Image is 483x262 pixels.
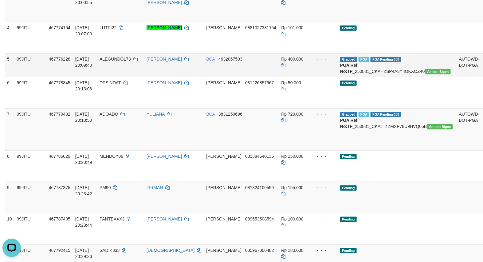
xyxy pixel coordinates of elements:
span: Copy 081384640135 to clipboard [245,154,274,159]
td: TF_250831_CKAJT4ZMXP78U9HVQ05B [338,108,457,150]
b: PGA Ref. No: [340,118,359,129]
a: [PERSON_NAME] [147,25,182,30]
div: - - - [312,25,335,31]
div: - - - [312,153,335,159]
span: [PERSON_NAME] [206,154,241,159]
span: [DATE] 20:29:36 [75,248,92,259]
span: Vendor URL: https://checkout31.1velocity.biz [425,69,451,74]
span: 467787375 [49,185,70,190]
span: [DATE] 20:23:44 [75,216,92,228]
span: Copy 089653508594 to clipboard [245,216,274,221]
span: Rp 100.000 [281,216,303,221]
span: Copy 085967000482 to clipboard [245,248,274,253]
span: Pending [340,217,357,222]
span: Copy 3831259696 to clipboard [218,112,242,117]
div: - - - [312,216,335,222]
span: 467774154 [49,25,70,30]
b: PGA Ref. No: [340,63,359,74]
span: Marked by aekskyline [359,112,369,117]
span: Copy 081324100590 to clipboard [245,185,274,190]
span: Pending [340,81,357,86]
td: 5 [5,53,14,77]
div: - - - [312,111,335,117]
td: 7 [5,108,14,150]
span: Vendor URL: https://checkout31.1velocity.biz [427,124,453,129]
span: Marked by aekskyline [359,57,369,62]
td: 99JITU [14,108,46,150]
a: YULIANA [147,112,165,117]
td: 99JITU [14,53,46,77]
td: AUTOWD-BOT-PGA [457,108,482,150]
span: Rp 50.000 [281,80,301,85]
span: PANTEXXX3 [100,216,124,221]
span: Rp 729.000 [281,112,303,117]
div: - - - [312,185,335,191]
a: [PERSON_NAME] [147,216,182,221]
span: Pending [340,185,357,191]
span: Rp 155.000 [281,185,303,190]
span: Rp 150.000 [281,154,303,159]
td: 99JITU [14,150,46,182]
span: 467792415 [49,248,70,253]
span: 467776228 [49,57,70,62]
span: Grabbed [340,112,357,117]
span: ADOADO [100,112,118,117]
span: DPSINDAT [100,80,121,85]
a: [PERSON_NAME] [147,80,182,85]
span: 467779432 [49,112,70,117]
td: 99JITU [14,213,46,244]
span: Rp 400.000 [281,57,303,62]
td: 99JITU [14,182,46,213]
td: 6 [5,77,14,108]
span: [DATE] 20:13:50 [75,112,92,123]
span: [PERSON_NAME] [206,248,241,253]
div: - - - [312,80,335,86]
td: AUTOWD-BOT-PGA [457,53,482,77]
div: - - - [312,247,335,253]
td: 99JITU [14,22,46,53]
span: [DATE] 20:23:42 [75,185,92,196]
span: Rp 180.000 [281,248,303,253]
span: [DATE] 20:09:40 [75,57,92,68]
span: [PERSON_NAME] [206,80,241,85]
span: 467787405 [49,216,70,221]
span: MENDOY08 [100,154,123,159]
span: 467778845 [49,80,70,85]
span: Pending [340,26,357,31]
span: ALEGUNDOL73 [100,57,131,62]
span: PGA Pending [371,57,401,62]
span: [PERSON_NAME] [206,216,241,221]
span: [DATE] 20:13:06 [75,80,92,91]
span: [PERSON_NAME] [206,25,241,30]
td: 10 [5,213,14,244]
a: FIRMAN [147,185,163,190]
div: - - - [312,56,335,62]
span: Pending [340,248,357,253]
span: [DATE] 20:07:00 [75,25,92,36]
span: Copy 0881027381154 to clipboard [245,25,276,30]
a: [PERSON_NAME] [147,57,182,62]
span: Copy 4632067503 to clipboard [218,57,242,62]
span: Rp 101.000 [281,25,303,30]
span: SADIK333 [100,248,120,253]
td: 4 [5,22,14,53]
span: PM90 [100,185,111,190]
a: [DEMOGRAPHIC_DATA] [147,248,195,253]
span: BCA [206,112,215,117]
button: Open LiveChat chat widget [2,2,21,21]
td: 9 [5,182,14,213]
td: 8 [5,150,14,182]
span: Copy 081226857967 to clipboard [245,80,274,85]
span: BCA [206,57,215,62]
span: PGA Pending [371,112,401,117]
span: LUTPI22 [100,25,116,30]
a: [PERSON_NAME] [147,154,182,159]
span: Grabbed [340,57,357,62]
span: 467785029 [49,154,70,159]
span: [DATE] 20:20:49 [75,154,92,165]
span: Pending [340,154,357,159]
td: 99JITU [14,77,46,108]
td: TF_250831_CKAHZSP4A3YIIOKXOZ40 [338,53,457,77]
span: [PERSON_NAME] [206,185,241,190]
